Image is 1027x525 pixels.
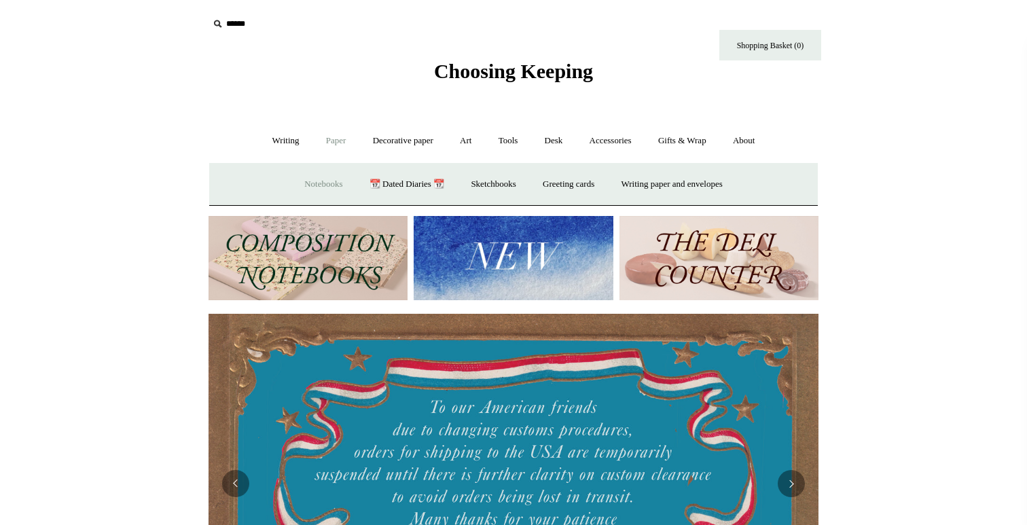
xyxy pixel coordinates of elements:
[260,123,312,159] a: Writing
[222,470,249,497] button: Previous
[721,123,768,159] a: About
[609,166,735,202] a: Writing paper and envelopes
[778,470,805,497] button: Next
[361,123,446,159] a: Decorative paper
[209,216,408,301] img: 202302 Composition ledgers.jpg__PID:69722ee6-fa44-49dd-a067-31375e5d54ec
[448,123,484,159] a: Art
[292,166,355,202] a: Notebooks
[646,123,719,159] a: Gifts & Wrap
[314,123,359,159] a: Paper
[619,216,818,301] img: The Deli Counter
[719,30,821,60] a: Shopping Basket (0)
[486,123,530,159] a: Tools
[577,123,644,159] a: Accessories
[530,166,607,202] a: Greeting cards
[458,166,528,202] a: Sketchbooks
[357,166,456,202] a: 📆 Dated Diaries 📆
[434,71,593,80] a: Choosing Keeping
[414,216,613,301] img: New.jpg__PID:f73bdf93-380a-4a35-bcfe-7823039498e1
[533,123,575,159] a: Desk
[434,60,593,82] span: Choosing Keeping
